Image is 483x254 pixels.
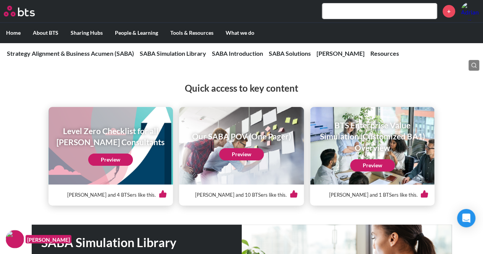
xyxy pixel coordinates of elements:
[316,184,429,205] div: [PERSON_NAME] and 1 BTSers like this.
[65,23,109,43] label: Sharing Hubs
[317,50,365,57] a: [PERSON_NAME]
[54,125,168,148] h1: Level Zero Checklist for all [PERSON_NAME] Consultants
[350,159,395,171] a: Preview
[140,50,206,57] a: SABA Simulation Library
[7,50,134,57] a: Strategy Alignment & Business Acumen (SABA)
[370,50,399,57] a: Resources
[192,131,291,142] h1: Our SABA POV (One Pager)
[164,23,220,43] label: Tools & Resources
[6,230,24,248] img: F
[88,154,133,166] a: Preview
[220,23,260,43] label: What we do
[27,23,65,43] label: About BTS
[461,2,479,20] a: Profile
[461,2,479,20] img: Adrian Sempere
[443,5,455,18] a: +
[4,6,35,16] img: BTS Logo
[315,120,430,153] h1: BTS Enterprise Value Simulation (Customized BA1) Overview
[55,184,167,205] div: [PERSON_NAME] and 4 BTSers like this.
[4,6,49,16] a: Go home
[219,148,264,160] a: Preview
[109,23,164,43] label: People & Learning
[269,50,311,57] a: SABA Solutions
[212,50,263,57] a: SABA Introduction
[26,235,71,244] figcaption: [PERSON_NAME]
[185,184,298,205] div: [PERSON_NAME] and 10 BTSers like this.
[41,234,242,251] h1: SABA Simulation Library
[457,209,475,227] div: Open Intercom Messenger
